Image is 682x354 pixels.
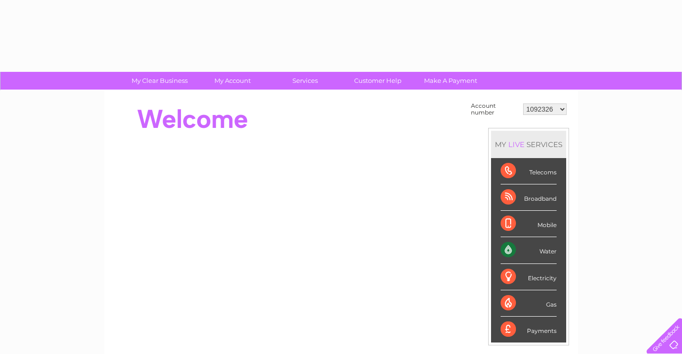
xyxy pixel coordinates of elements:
[411,72,490,90] a: Make A Payment
[501,184,557,211] div: Broadband
[338,72,417,90] a: Customer Help
[501,290,557,317] div: Gas
[120,72,199,90] a: My Clear Business
[501,264,557,290] div: Electricity
[501,158,557,184] div: Telecoms
[469,100,521,118] td: Account number
[491,131,566,158] div: MY SERVICES
[501,211,557,237] div: Mobile
[266,72,345,90] a: Services
[501,317,557,343] div: Payments
[506,140,526,149] div: LIVE
[501,237,557,263] div: Water
[193,72,272,90] a: My Account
